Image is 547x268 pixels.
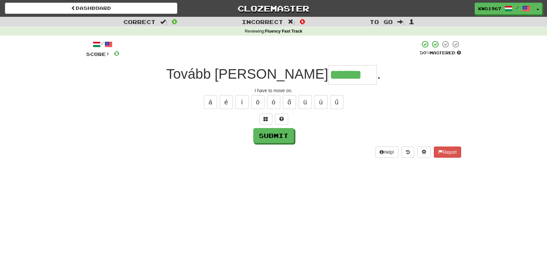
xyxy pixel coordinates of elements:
button: ö [251,95,264,109]
span: . [377,66,381,82]
strong: Fluency Fast Track [265,29,302,34]
span: 0 [114,49,119,57]
button: á [204,95,217,109]
button: é [220,95,233,109]
a: Dashboard [5,3,177,14]
span: 0 [172,17,177,25]
span: Correct [123,18,156,25]
span: : [397,19,405,25]
button: Help! [375,147,399,158]
div: Mastered [420,50,461,56]
button: ú [314,95,328,109]
button: ó [267,95,280,109]
button: ű [330,95,343,109]
a: KNS1967 / [475,3,534,14]
span: : [288,19,295,25]
span: To go [370,18,393,25]
button: Switch sentence to multiple choice alt+p [259,114,272,125]
span: 0 [300,17,305,25]
button: Report [434,147,461,158]
div: / [86,40,119,48]
button: Round history (alt+y) [402,147,414,158]
span: : [160,19,167,25]
button: í [236,95,249,109]
span: / [516,5,519,10]
button: Single letter hint - you only get 1 per sentence and score half the points! alt+h [275,114,288,125]
span: Incorrect [242,18,283,25]
button: ü [299,95,312,109]
span: Tovább [PERSON_NAME] [166,66,328,82]
span: 1 [409,17,414,25]
span: KNS1967 [478,6,501,12]
span: 50 % [420,50,430,55]
button: Submit [253,128,294,143]
span: Score: [86,51,110,57]
a: Clozemaster [187,3,360,14]
button: ő [283,95,296,109]
div: I have to move on. [86,87,461,94]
